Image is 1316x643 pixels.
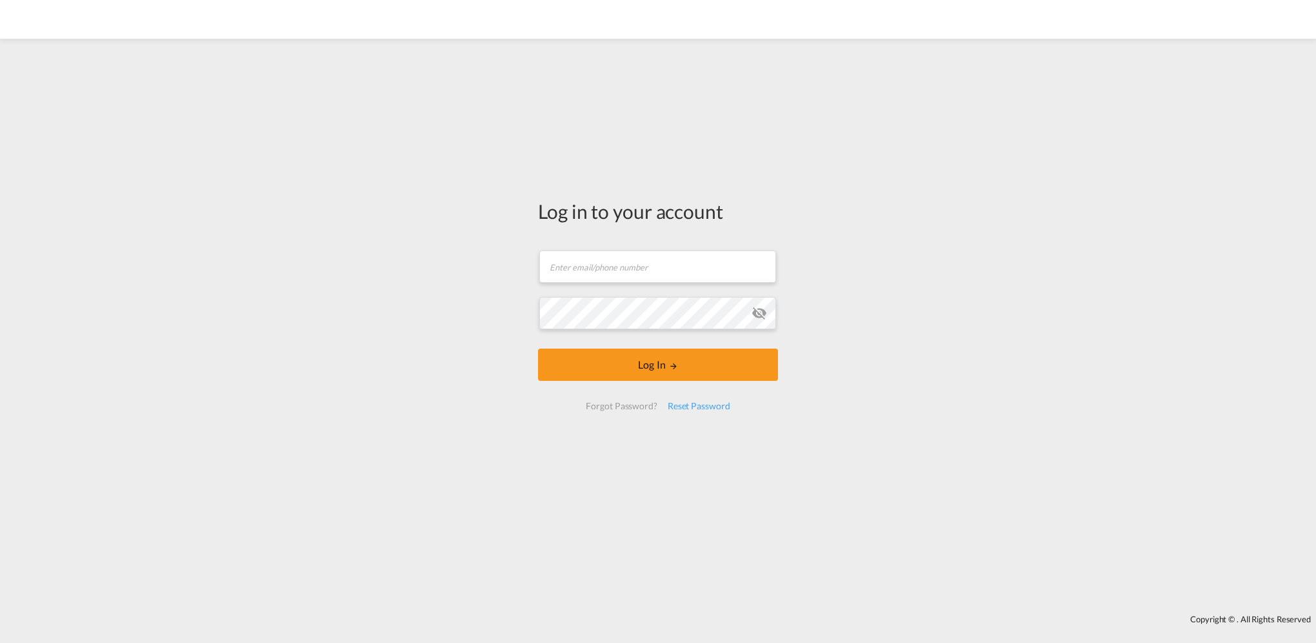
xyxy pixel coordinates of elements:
[581,394,662,418] div: Forgot Password?
[539,250,776,283] input: Enter email/phone number
[663,394,735,418] div: Reset Password
[538,349,778,381] button: LOGIN
[538,198,778,225] div: Log in to your account
[752,305,767,321] md-icon: icon-eye-off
